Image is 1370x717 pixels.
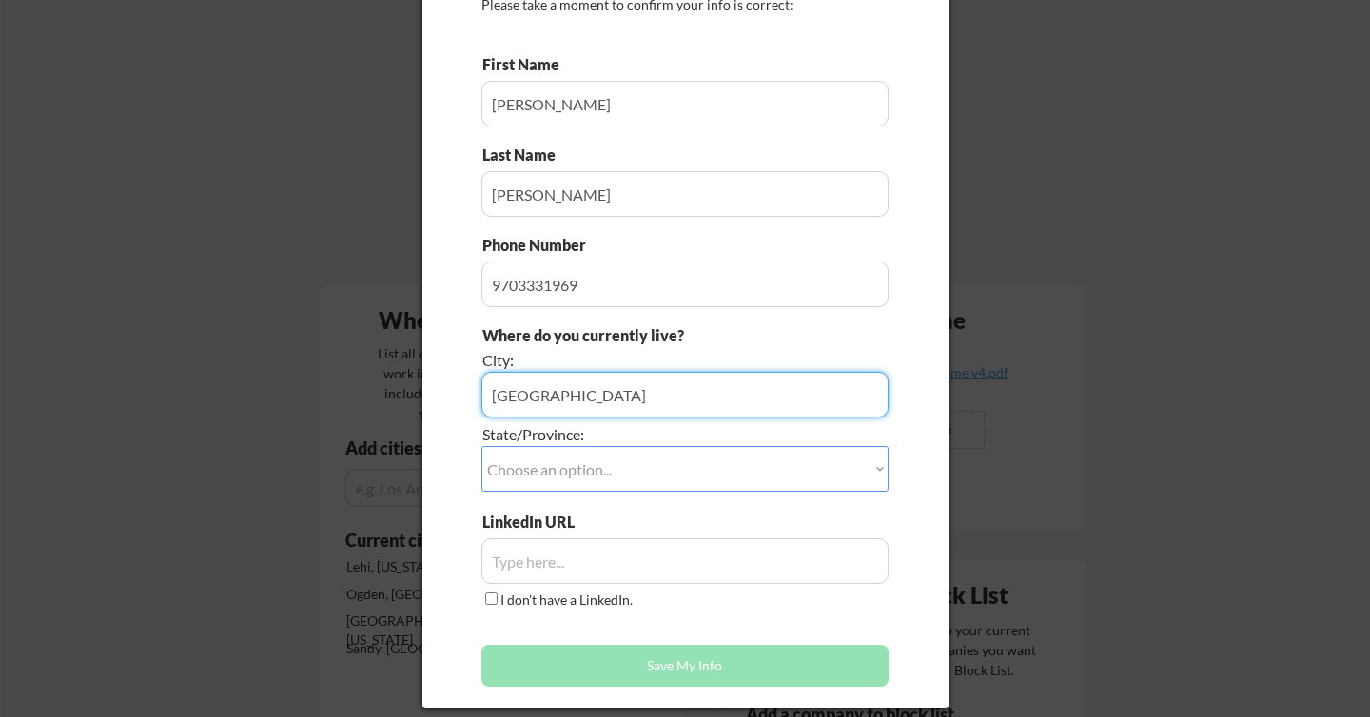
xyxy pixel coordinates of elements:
[482,512,624,533] div: LinkedIn URL
[482,325,782,346] div: Where do you currently live?
[482,145,575,165] div: Last Name
[482,424,782,445] div: State/Province:
[482,54,575,75] div: First Name
[481,81,889,126] input: Type here...
[481,171,889,217] input: Type here...
[481,262,889,307] input: Type here...
[482,235,597,256] div: Phone Number
[482,350,782,371] div: City:
[481,372,889,417] input: e.g. Los Angeles
[500,591,633,608] label: I don't have a LinkedIn.
[481,538,889,584] input: Type here...
[481,645,889,687] button: Save My Info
